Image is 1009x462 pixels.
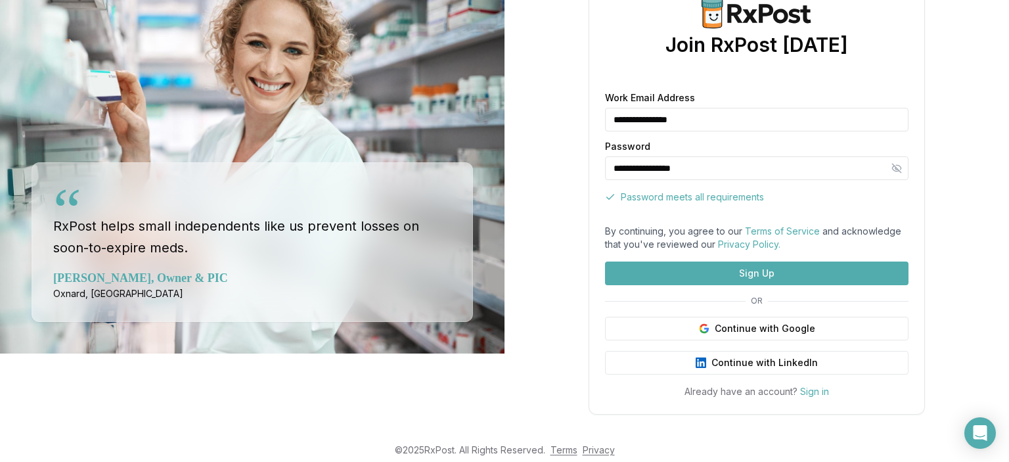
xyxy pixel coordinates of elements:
a: Terms of Service [745,225,820,237]
span: OR [746,296,768,306]
img: LinkedIn [696,358,706,368]
button: Sign Up [605,262,908,285]
button: Continue with LinkedIn [605,351,908,375]
img: Google [699,323,709,334]
a: Privacy [583,444,615,455]
div: [PERSON_NAME], Owner & PIC [53,269,451,287]
a: Privacy Policy. [718,239,780,250]
blockquote: RxPost helps small independents like us prevent losses on soon-to-expire meds. [53,189,451,258]
label: Password [605,142,908,151]
div: Oxnard, [GEOGRAPHIC_DATA] [53,287,451,300]
span: Password meets all requirements [621,191,764,204]
button: Hide password [885,156,908,180]
label: Work Email Address [605,93,908,103]
button: Continue with Google [605,317,908,340]
div: “ [53,179,81,242]
span: Already have an account? [684,386,797,397]
h1: Join RxPost [DATE] [665,33,848,57]
a: Sign in [800,386,829,397]
div: By continuing, you agree to our and acknowledge that you've reviewed our [605,225,908,251]
div: Open Intercom Messenger [964,417,996,449]
a: Terms [550,444,577,455]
